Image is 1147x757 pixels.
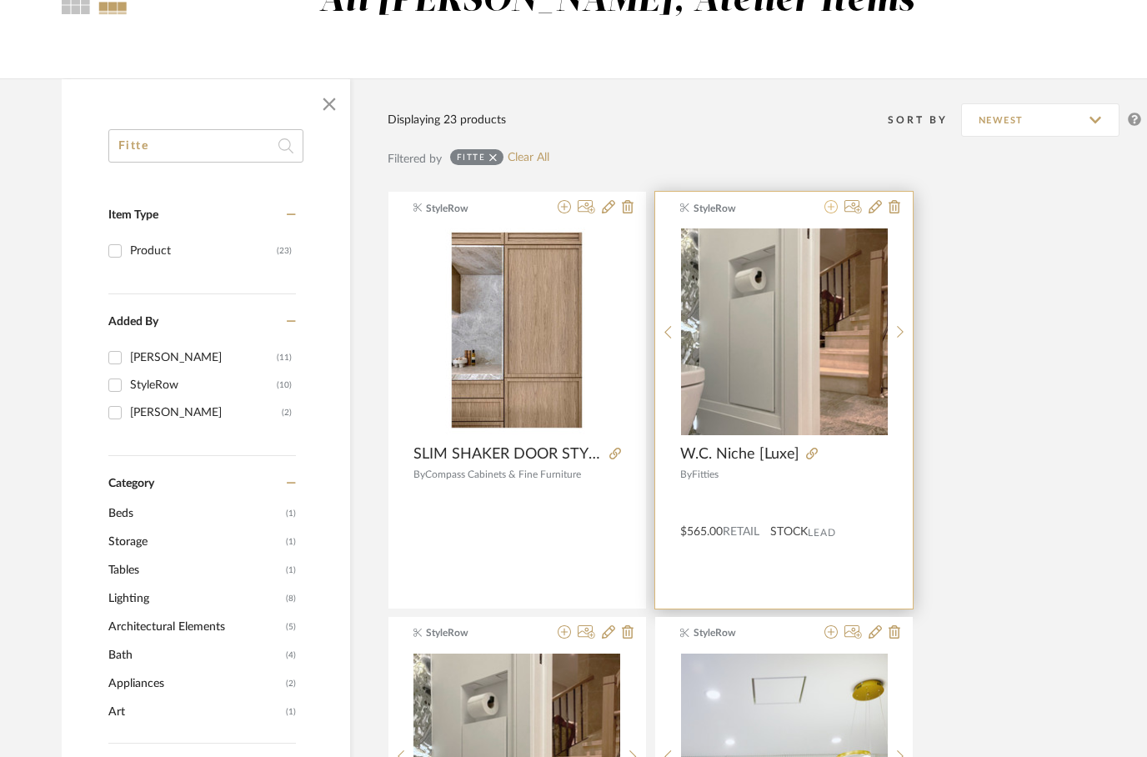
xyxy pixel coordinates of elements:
div: Displaying 23 products [388,111,506,129]
input: Search within 23 results [108,129,303,163]
span: Appliances [108,669,282,698]
span: STOCK [770,524,808,541]
div: (23) [277,238,292,264]
span: Fitties [692,469,719,479]
div: (2) [282,399,292,426]
span: Art [108,698,282,726]
span: (5) [286,614,296,640]
img: W.C. Niche [Luxe] [681,228,888,435]
span: Lighting [108,584,282,613]
div: StyleRow [130,372,277,399]
span: Bath [108,641,282,669]
span: $565.00 [680,526,723,538]
a: Clear All [508,151,549,165]
span: (1) [286,557,296,584]
span: Item Type [108,209,158,221]
button: Close [313,88,346,121]
span: By [680,469,692,479]
div: [PERSON_NAME] [130,344,277,371]
span: Compass Cabinets & Fine Furniture [425,469,581,479]
span: Tables [108,556,282,584]
div: (11) [277,344,292,371]
span: By [413,469,425,479]
span: Lead [808,527,836,539]
span: Retail [723,526,759,538]
img: SLIM SHAKER DOOR STYLE [445,228,589,436]
div: [PERSON_NAME] [130,399,282,426]
span: Storage [108,528,282,556]
span: Architectural Elements [108,613,282,641]
span: (2) [286,670,296,697]
span: SLIM SHAKER DOOR STYLE [413,445,603,464]
span: (1) [286,699,296,725]
span: W.C. Niche [Luxe] [680,445,799,464]
span: (4) [286,642,296,669]
div: Fitte [457,152,486,163]
span: (1) [286,529,296,555]
span: StyleRow [694,201,799,216]
span: Beds [108,499,282,528]
span: StyleRow [426,625,531,640]
div: Product [130,238,277,264]
span: StyleRow [694,625,799,640]
div: (10) [277,372,292,399]
span: (8) [286,585,296,612]
span: (1) [286,500,296,527]
div: Sort By [888,112,961,128]
div: Filtered by [388,150,442,168]
span: StyleRow [426,201,531,216]
span: Added By [108,316,158,328]
span: Category [108,477,154,491]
